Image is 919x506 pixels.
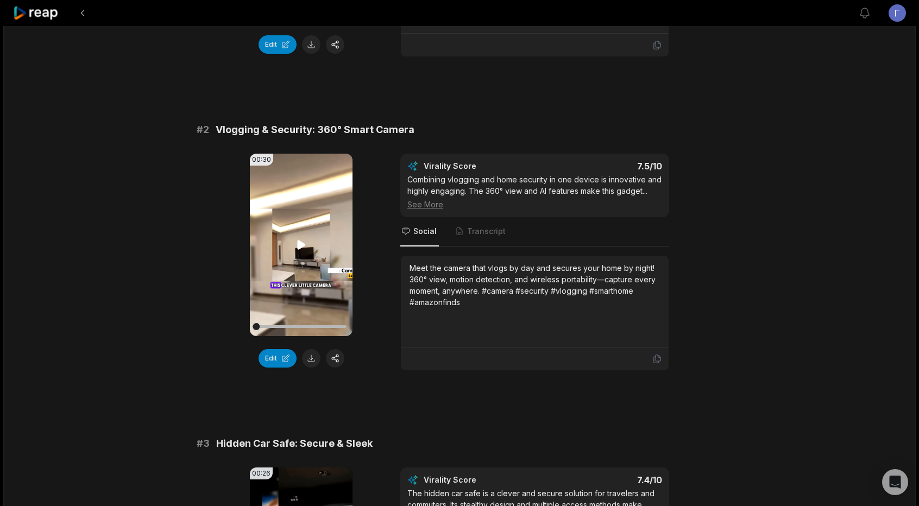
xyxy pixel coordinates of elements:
span: # 3 [197,436,210,451]
video: Your browser does not support mp4 format. [250,154,353,336]
nav: Tabs [400,217,669,246]
span: Transcript [467,226,506,237]
div: Meet the camera that vlogs by day and secures your home by night! 360° view, motion detection, an... [410,262,660,308]
div: 7.5 /10 [546,161,663,172]
button: Edit [259,349,297,368]
div: See More [407,199,662,210]
span: # 2 [197,122,209,137]
span: Vlogging & Security: 360° Smart Camera [216,122,414,137]
div: 7.4 /10 [546,475,663,485]
div: Combining vlogging and home security in one device is innovative and highly engaging. The 360° vi... [407,174,662,210]
div: Virality Score [424,161,540,172]
button: Edit [259,35,297,54]
div: Virality Score [424,475,540,485]
div: Open Intercom Messenger [882,469,908,495]
span: Hidden Car Safe: Secure & Sleek [216,436,373,451]
span: Social [413,226,437,237]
